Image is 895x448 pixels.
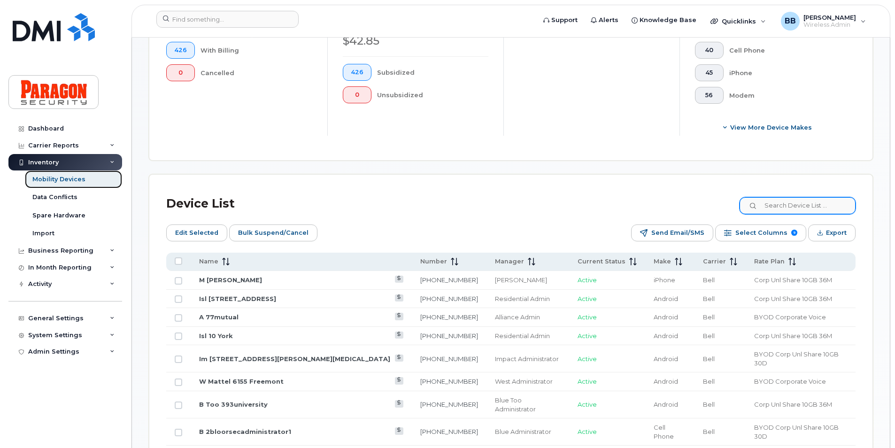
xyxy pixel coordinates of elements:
[395,377,404,384] a: View Last Bill
[729,64,841,81] div: iPhone
[578,295,597,302] span: Active
[495,257,524,266] span: Manager
[774,12,872,31] div: Barb Burling
[199,313,239,321] a: A 77mutual
[166,192,235,216] div: Device List
[395,355,404,362] a: View Last Bill
[166,224,227,241] button: Edit Selected
[420,428,478,435] a: [PHONE_NUMBER]
[803,21,856,29] span: Wireless Admin
[199,257,218,266] span: Name
[695,64,724,81] button: 45
[803,14,856,21] span: [PERSON_NAME]
[651,226,704,240] span: Send Email/SMS
[715,224,806,241] button: Select Columns 9
[740,197,856,214] input: Search Device List ...
[495,427,561,436] div: Blue Administrator
[578,401,597,408] span: Active
[174,46,187,54] span: 426
[826,226,847,240] span: Export
[654,401,678,408] span: Android
[420,355,478,363] a: [PHONE_NUMBER]
[578,276,597,284] span: Active
[420,276,478,284] a: [PHONE_NUMBER]
[201,42,313,59] div: With Billing
[654,332,678,340] span: Android
[631,224,713,241] button: Send Email/SMS
[166,42,195,59] button: 426
[199,428,291,435] a: B 2bloorsecadministrator1
[199,276,262,284] a: M [PERSON_NAME]
[420,313,478,321] a: [PHONE_NUMBER]
[343,86,371,103] button: 0
[754,350,839,367] span: BYOD Corp Unl Share 10GB 30D
[537,11,584,30] a: Support
[201,64,313,81] div: Cancelled
[625,11,703,30] a: Knowledge Base
[695,119,841,136] button: View More Device Makes
[754,378,826,385] span: BYOD Corporate Voice
[395,276,404,283] a: View Last Bill
[729,42,841,59] div: Cell Phone
[420,401,478,408] a: [PHONE_NUMBER]
[703,295,715,302] span: Bell
[578,355,597,363] span: Active
[199,355,390,363] a: Im [STREET_ADDRESS][PERSON_NAME][MEDICAL_DATA]
[578,332,597,340] span: Active
[599,15,618,25] span: Alerts
[495,276,561,285] div: [PERSON_NAME]
[495,396,561,413] div: Blue Too Administrator
[703,378,715,385] span: Bell
[495,294,561,303] div: Residential Admin
[420,332,478,340] a: [PHONE_NUMBER]
[199,378,284,385] a: W Mattel 6155 Freemont
[156,11,299,28] input: Find something...
[420,257,447,266] span: Number
[703,313,715,321] span: Bell
[754,332,832,340] span: Corp Unl Share 10GB 36M
[640,15,696,25] span: Knowledge Base
[654,276,675,284] span: iPhone
[654,378,678,385] span: Android
[377,86,489,103] div: Unsubsidized
[703,257,726,266] span: Carrier
[343,33,488,49] div: $42.85
[695,87,724,104] button: 56
[229,224,317,241] button: Bulk Suspend/Cancel
[395,294,404,301] a: View Last Bill
[754,424,839,440] span: BYOD Corp Unl Share 10GB 30D
[495,332,561,340] div: Residential Admin
[654,424,674,440] span: Cell Phone
[578,313,597,321] span: Active
[351,91,363,99] span: 0
[395,332,404,339] a: View Last Bill
[703,276,715,284] span: Bell
[729,87,841,104] div: Modem
[377,64,489,81] div: Subsidized
[174,69,187,77] span: 0
[395,427,404,434] a: View Last Bill
[703,401,715,408] span: Bell
[578,257,625,266] span: Current Status
[722,17,756,25] span: Quicklinks
[654,257,671,266] span: Make
[654,355,678,363] span: Android
[495,313,561,322] div: Alliance Admin
[351,69,363,76] span: 426
[420,378,478,385] a: [PHONE_NUMBER]
[343,64,371,81] button: 426
[238,226,309,240] span: Bulk Suspend/Cancel
[495,355,561,363] div: Impact Administrator
[754,257,785,266] span: Rate Plan
[175,226,218,240] span: Edit Selected
[199,332,233,340] a: Isl 10 York
[654,295,678,302] span: Android
[199,295,276,302] a: Isl [STREET_ADDRESS]
[703,46,716,54] span: 40
[578,428,597,435] span: Active
[785,15,796,27] span: BB
[703,92,716,99] span: 56
[703,69,716,77] span: 45
[654,313,678,321] span: Android
[754,401,832,408] span: Corp Unl Share 10GB 36M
